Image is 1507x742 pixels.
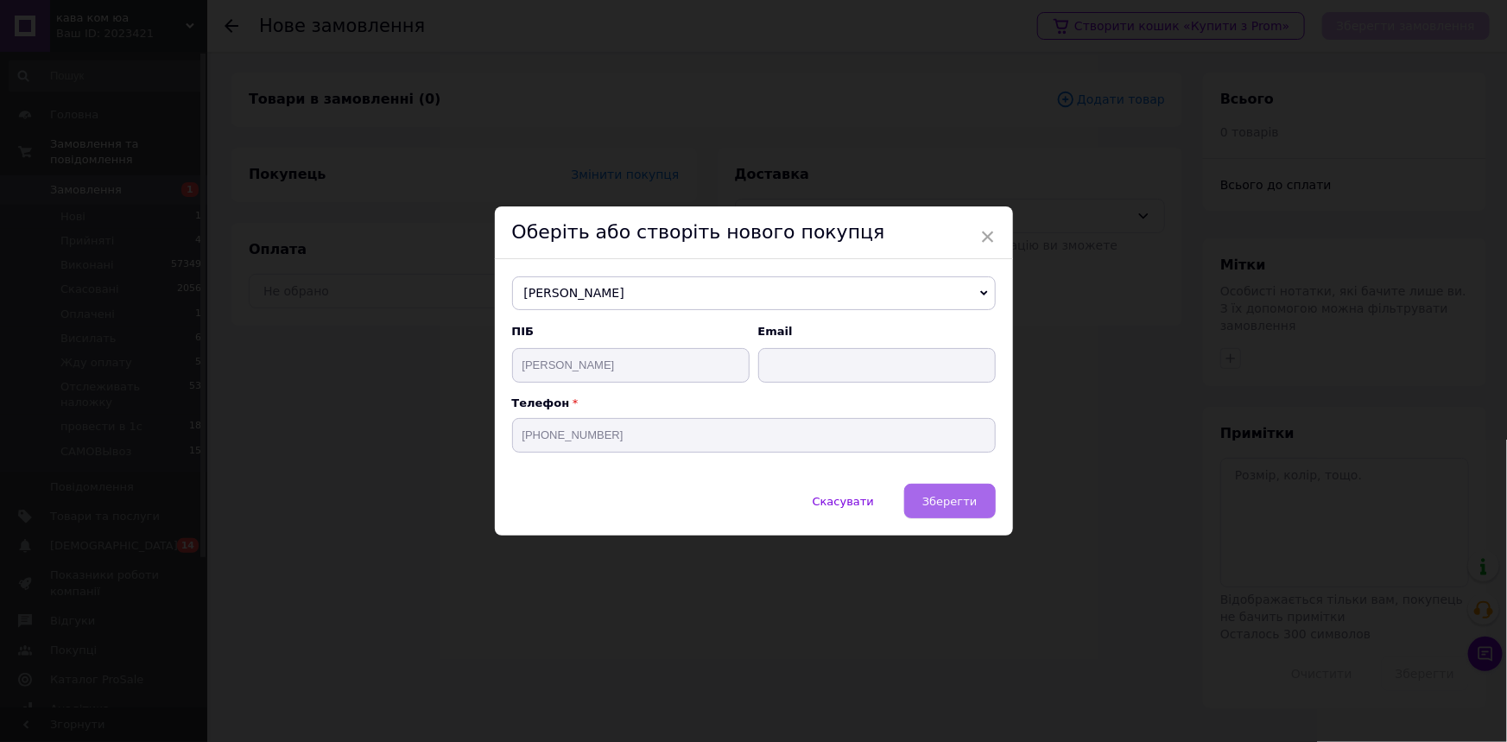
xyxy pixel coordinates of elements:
[758,324,996,339] span: Email
[512,418,996,453] input: +38 096 0000000
[904,484,995,518] button: Зберегти
[495,206,1013,259] div: Оберіть або створіть нового покупця
[813,495,874,508] span: Скасувати
[512,324,750,339] span: ПІБ
[512,396,996,409] p: Телефон
[922,495,977,508] span: Зберегти
[512,276,996,311] span: [PERSON_NAME]
[980,222,996,251] span: ×
[795,484,892,518] button: Скасувати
